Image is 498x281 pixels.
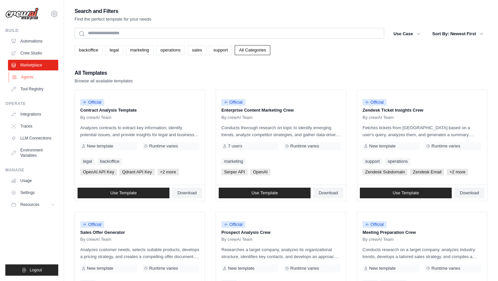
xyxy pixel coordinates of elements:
a: legal [80,158,95,165]
span: New template [369,143,395,149]
button: Resources [8,199,58,210]
span: +2 more [447,169,468,175]
span: +2 more [157,169,179,175]
span: Runtime varies [149,266,178,271]
span: Runtime varies [431,143,460,149]
a: Agents [9,72,59,82]
a: operations [156,45,185,55]
a: Use Template [360,188,452,198]
p: Researches a target company, analyzes its organizational structure, identifies key contacts, and ... [221,246,341,260]
span: Logout [30,267,42,273]
a: Use Template [78,188,169,198]
span: By crewAI Team [80,237,112,242]
img: Logo [5,8,39,20]
a: Marketplace [8,60,58,70]
button: Sort By: Newest First [428,28,487,40]
span: Resources [20,202,39,207]
a: Download [454,188,484,198]
span: Zendesk Subdomain [363,169,407,175]
p: Analyzes customer needs, selects suitable products, develops a pricing strategy, and creates a co... [80,246,199,260]
p: Conducts research on a target company, analyzes industry trends, develops a tailored sales strate... [363,246,482,260]
p: Fetches tickets from [GEOGRAPHIC_DATA] based on a user's query, analyzes them, and generates a su... [363,124,482,138]
span: Use Template [110,190,136,196]
p: Browse all available templates [75,78,133,84]
span: Zendesk Email [410,169,444,175]
p: Meeting Preparation Crew [363,229,482,236]
button: Logout [5,264,58,276]
span: Use Template [251,190,278,196]
span: Runtime varies [290,266,319,271]
p: Zendesk Ticket Insights Crew [363,107,482,114]
span: Official [80,99,104,106]
span: Use Template [392,190,419,196]
a: sales [188,45,206,55]
a: backoffice [75,45,103,55]
span: New template [87,266,113,271]
p: Conducts thorough research on topic to identify emerging trends, analyze competitor strategies, a... [221,124,341,138]
span: Official [221,99,245,106]
span: Official [80,221,104,228]
a: All Categories [235,45,270,55]
span: New template [87,143,113,149]
span: Runtime varies [431,266,460,271]
span: OpenAI API Key [80,169,117,175]
a: backoffice [97,158,122,165]
a: support [363,158,382,165]
span: Official [363,221,386,228]
span: Serper API [221,169,248,175]
span: By crewAI Team [221,115,253,120]
a: legal [105,45,123,55]
span: By crewAI Team [80,115,112,120]
span: 7 users [228,143,242,149]
a: LLM Connections [8,133,58,143]
span: Qdrant API Key [120,169,155,175]
span: Runtime varies [290,143,319,149]
p: Find the perfect template for your needs [75,16,151,23]
span: New template [369,266,395,271]
a: operations [385,158,410,165]
span: By crewAI Team [363,237,394,242]
a: marketing [126,45,153,55]
a: Download [313,188,343,198]
span: OpenAI [250,169,270,175]
a: Settings [8,187,58,198]
a: Crew Studio [8,48,58,58]
div: Manage [5,167,58,173]
a: Tool Registry [8,84,58,94]
a: Integrations [8,109,58,120]
a: Automations [8,36,58,47]
a: Environment Variables [8,145,58,161]
h2: Search and Filters [75,7,151,16]
div: Operate [5,101,58,106]
span: Download [177,190,197,196]
a: Usage [8,175,58,186]
a: Traces [8,121,58,132]
span: Download [319,190,338,196]
button: Use Case [389,28,424,40]
span: By crewAI Team [221,237,253,242]
p: Contract Analysis Template [80,107,199,114]
span: By crewAI Team [363,115,394,120]
span: Official [363,99,386,106]
h2: All Templates [75,68,133,78]
a: Download [172,188,202,198]
p: Analyzes contracts to extract key information, identify potential issues, and provide insights fo... [80,124,199,138]
span: Official [221,221,245,228]
div: Build [5,28,58,33]
p: Prospect Analysis Crew [221,229,341,236]
p: Enterprise Content Marketing Crew [221,107,341,114]
span: New template [228,266,254,271]
span: Runtime varies [149,143,178,149]
a: support [209,45,232,55]
span: Download [460,190,479,196]
a: Use Template [219,188,311,198]
p: Sales Offer Generator [80,229,199,236]
a: marketing [221,158,246,165]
